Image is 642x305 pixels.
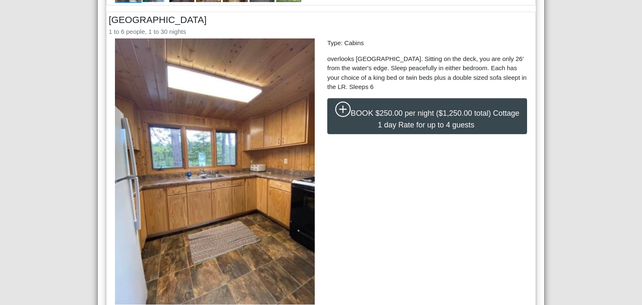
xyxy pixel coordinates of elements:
span: overlooks [GEOGRAPHIC_DATA]. Sitting on the deck, you are only 26' from the water's edge. Sleep p... [327,55,527,91]
span: BOOK [351,109,373,117]
h4: [GEOGRAPHIC_DATA] [109,14,533,25]
p: Type: Cabins [327,38,527,48]
button: plus circleBOOK$250.00 per night ($1,250.00 total) Cottage 1 day Rate for up to 4 guests [327,98,527,135]
h6: 1 to 6 people, 1 to 30 nights [109,28,533,36]
svg: plus circle [335,102,351,117]
span: $250.00 per night ($1,250.00 total) Cottage 1 day Rate for up to 4 guests [375,109,519,129]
